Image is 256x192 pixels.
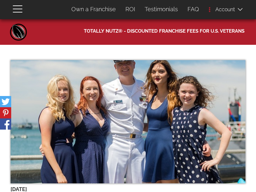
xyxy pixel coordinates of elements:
[11,60,245,183] img: veterans-e835b40b2b640_1.jpg
[121,3,140,16] a: ROI
[183,3,204,16] a: FAQ
[140,3,183,16] a: Testimonials
[84,26,244,34] span: Totally Nutz® - Discounted Franchise Fees for U.S. Veterans
[9,22,28,42] a: Home
[67,3,121,16] a: Own a Franchise
[96,161,160,190] img: Totally Nutz Logo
